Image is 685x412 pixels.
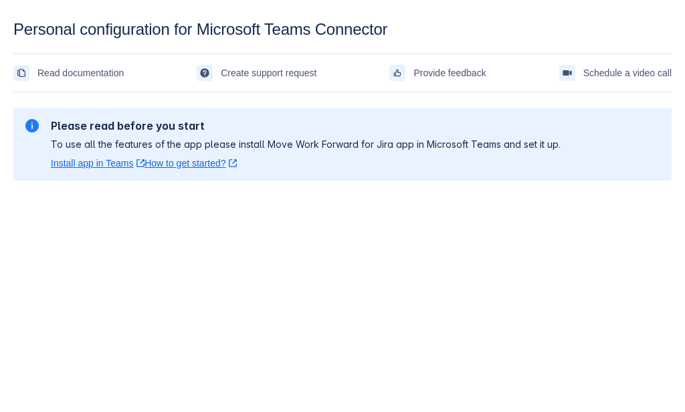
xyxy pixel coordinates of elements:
span: videoCall [562,68,573,78]
span: Provide feedback [413,62,486,84]
a: How to get started? [144,157,237,170]
span: Schedule a video call [583,62,672,84]
div: Personal configuration for Microsoft Teams Connector [13,20,672,39]
span: support [199,68,210,78]
span: feedback [392,68,403,78]
span: information [24,118,40,134]
span: Create support request [221,62,316,84]
h2: Please read before you start [51,119,561,132]
p: To use all the features of the app please install Move Work Forward for Jira app in Microsoft Tea... [51,138,561,151]
a: Schedule a video call [559,62,672,84]
a: Install app in Teams [51,157,144,170]
span: Read documentation [37,62,124,84]
span: documentation [16,68,27,78]
a: Provide feedback [389,62,486,84]
a: Create support request [197,62,316,84]
a: Read documentation [13,62,124,84]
